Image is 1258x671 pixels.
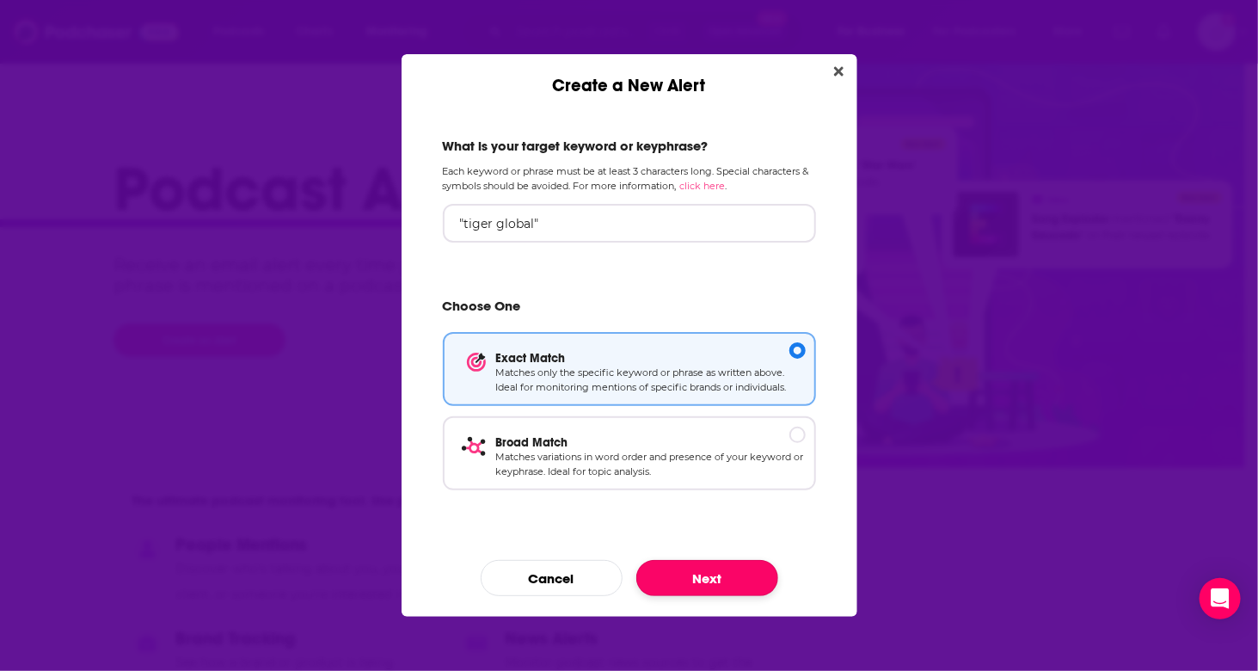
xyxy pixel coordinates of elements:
p: Each keyword or phrase must be at least 3 characters long. Special characters & symbols should be... [443,164,816,194]
p: Matches only the specific keyword or phrase as written above. Ideal for monitoring mentions of sp... [496,366,806,396]
button: Next [636,560,778,596]
h2: Choose One [443,298,816,322]
a: click here [680,180,726,192]
button: Cancel [481,560,623,596]
p: Matches variations in word order and presence of your keyword or keyphrase. Ideal for topic analy... [496,450,806,480]
p: Exact Match [496,351,806,366]
p: Broad Match [496,435,806,450]
input: Ex: brand name, person, topic [443,204,816,243]
div: Create a New Alert [402,54,857,96]
h2: What is your target keyword or keyphrase? [443,138,816,154]
button: Close [827,61,850,83]
div: Open Intercom Messenger [1200,578,1241,619]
